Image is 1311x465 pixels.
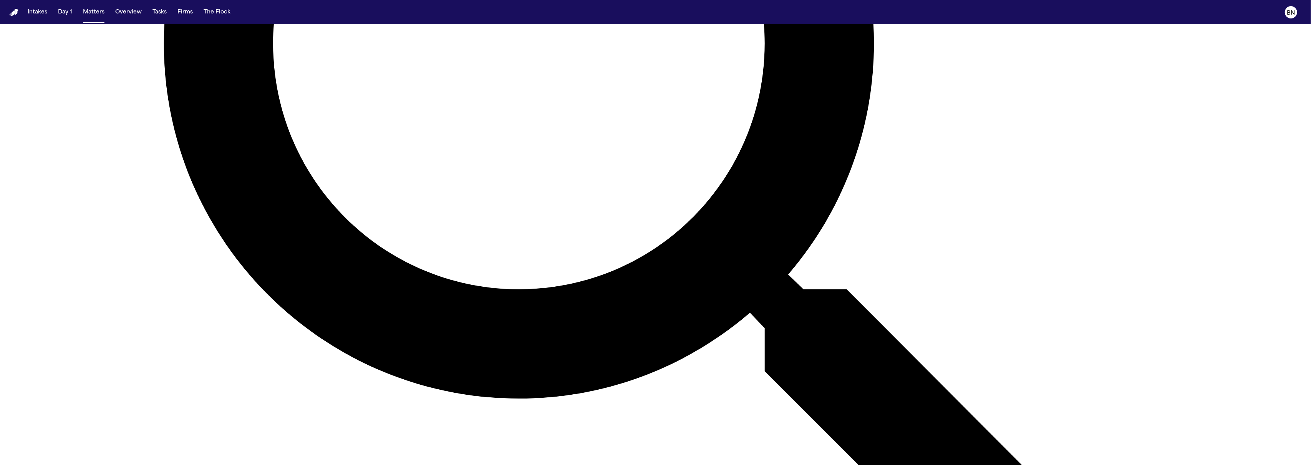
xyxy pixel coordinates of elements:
[25,5,50,19] button: Intakes
[9,9,18,16] img: Finch Logo
[9,9,18,16] a: Home
[112,5,145,19] button: Overview
[80,5,108,19] button: Matters
[174,5,196,19] button: Firms
[55,5,75,19] button: Day 1
[149,5,170,19] button: Tasks
[201,5,234,19] button: The Flock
